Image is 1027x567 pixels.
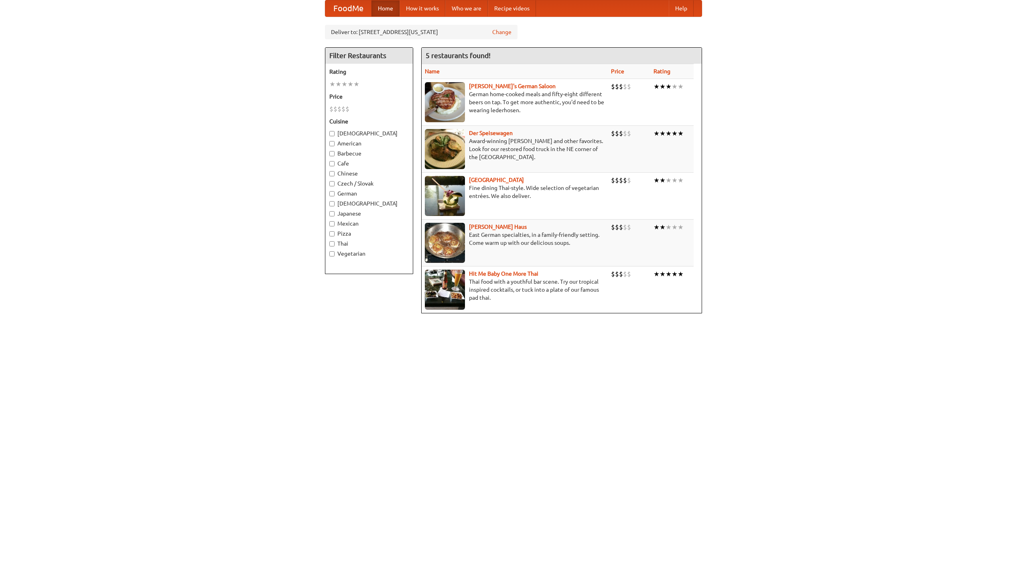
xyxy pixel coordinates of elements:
li: ★ [678,223,684,232]
li: $ [619,82,623,91]
li: $ [627,223,631,232]
p: Fine dining Thai-style. Wide selection of vegetarian entrées. We also deliver. [425,184,605,200]
input: Barbecue [329,151,335,156]
a: Recipe videos [488,0,536,16]
p: Award-winning [PERSON_NAME] and other favorites. Look for our restored food truck in the NE corne... [425,137,605,161]
li: $ [329,105,333,113]
div: Deliver to: [STREET_ADDRESS][US_STATE] [325,25,518,39]
input: Thai [329,241,335,246]
label: Thai [329,240,409,248]
ng-pluralize: 5 restaurants found! [426,52,491,59]
li: ★ [666,176,672,185]
li: $ [623,129,627,138]
li: ★ [672,223,678,232]
input: Japanese [329,211,335,216]
h4: Filter Restaurants [325,48,413,64]
label: [DEMOGRAPHIC_DATA] [329,200,409,208]
li: ★ [341,80,347,89]
li: ★ [654,223,660,232]
img: esthers.jpg [425,82,465,122]
label: Chinese [329,169,409,178]
a: How it works [400,0,445,16]
li: $ [623,176,627,185]
li: ★ [678,82,684,91]
li: ★ [660,223,666,232]
li: $ [623,82,627,91]
a: [PERSON_NAME] Haus [469,224,527,230]
input: Cafe [329,161,335,166]
img: kohlhaus.jpg [425,223,465,263]
li: ★ [678,270,684,278]
li: $ [619,129,623,138]
li: $ [627,176,631,185]
li: $ [627,129,631,138]
b: Hit Me Baby One More Thai [469,270,538,277]
a: Help [669,0,694,16]
li: ★ [660,270,666,278]
input: American [329,141,335,146]
li: $ [615,176,619,185]
li: ★ [678,176,684,185]
label: Pizza [329,230,409,238]
input: German [329,191,335,196]
a: Rating [654,68,670,75]
p: German home-cooked meals and fifty-eight different beers on tap. To get more authentic, you'd nee... [425,90,605,114]
li: ★ [672,82,678,91]
img: speisewagen.jpg [425,129,465,169]
label: Czech / Slovak [329,180,409,188]
li: $ [615,82,619,91]
li: ★ [666,82,672,91]
li: ★ [353,80,359,89]
label: [DEMOGRAPHIC_DATA] [329,129,409,137]
li: ★ [654,129,660,138]
li: $ [619,176,623,185]
img: satay.jpg [425,176,465,216]
label: Vegetarian [329,250,409,258]
input: Vegetarian [329,251,335,256]
li: ★ [329,80,335,89]
a: [PERSON_NAME]'s German Saloon [469,83,556,89]
p: East German specialties, in a family-friendly setting. Come warm up with our delicious soups. [425,231,605,247]
label: American [329,139,409,147]
label: Cafe [329,159,409,167]
label: Mexican [329,220,409,228]
li: ★ [660,176,666,185]
li: $ [615,270,619,278]
li: ★ [666,129,672,138]
a: Price [611,68,624,75]
li: $ [345,105,349,113]
a: Who we are [445,0,488,16]
input: Czech / Slovak [329,181,335,186]
input: [DEMOGRAPHIC_DATA] [329,131,335,136]
li: ★ [660,82,666,91]
li: $ [623,223,627,232]
li: ★ [347,80,353,89]
label: German [329,190,409,198]
li: ★ [660,129,666,138]
input: Mexican [329,221,335,226]
a: Name [425,68,440,75]
li: ★ [654,270,660,278]
input: Pizza [329,231,335,236]
a: FoodMe [325,0,371,16]
li: $ [623,270,627,278]
li: ★ [672,129,678,138]
li: $ [627,82,631,91]
li: $ [333,105,337,113]
h5: Price [329,93,409,101]
li: ★ [666,270,672,278]
li: $ [615,223,619,232]
li: $ [619,223,623,232]
h5: Rating [329,68,409,76]
a: Home [371,0,400,16]
li: ★ [654,82,660,91]
a: Der Speisewagen [469,130,513,136]
li: ★ [672,176,678,185]
a: [GEOGRAPHIC_DATA] [469,177,524,183]
p: Thai food with a youthful bar scene. Try our tropical inspired cocktails, or tuck into a plate of... [425,278,605,302]
li: $ [611,129,615,138]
